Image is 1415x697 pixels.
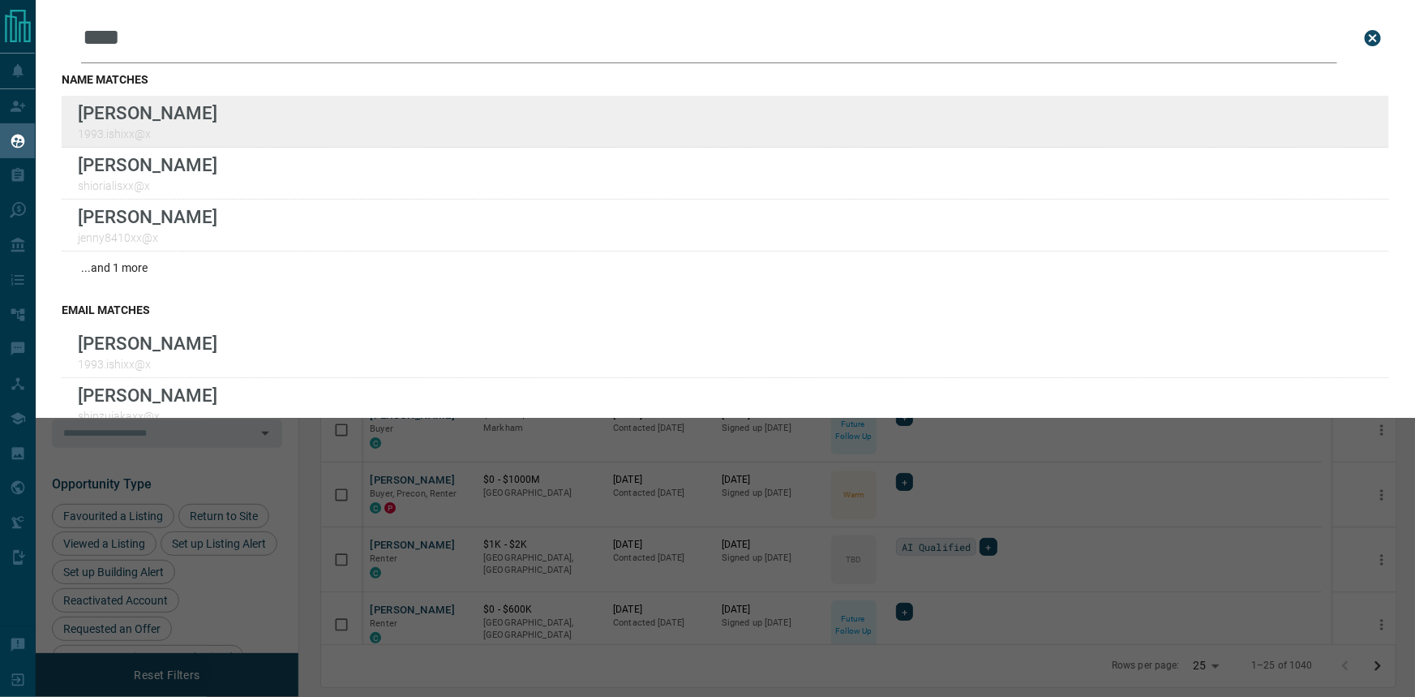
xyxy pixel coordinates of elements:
p: [PERSON_NAME] [78,333,217,354]
p: shiorialisxx@x [78,179,217,192]
p: [PERSON_NAME] [78,102,217,123]
h3: email matches [62,303,1389,316]
p: [PERSON_NAME] [78,206,217,227]
p: 1993.ishixx@x [78,358,217,371]
p: 1993.ishixx@x [78,127,217,140]
h3: name matches [62,73,1389,86]
p: jenny8410xx@x [78,231,217,244]
p: shinzuiakaxx@x [78,410,217,423]
button: close search bar [1357,22,1389,54]
p: [PERSON_NAME] [78,154,217,175]
p: [PERSON_NAME] [78,385,217,406]
div: ...and 1 more [62,252,1389,284]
